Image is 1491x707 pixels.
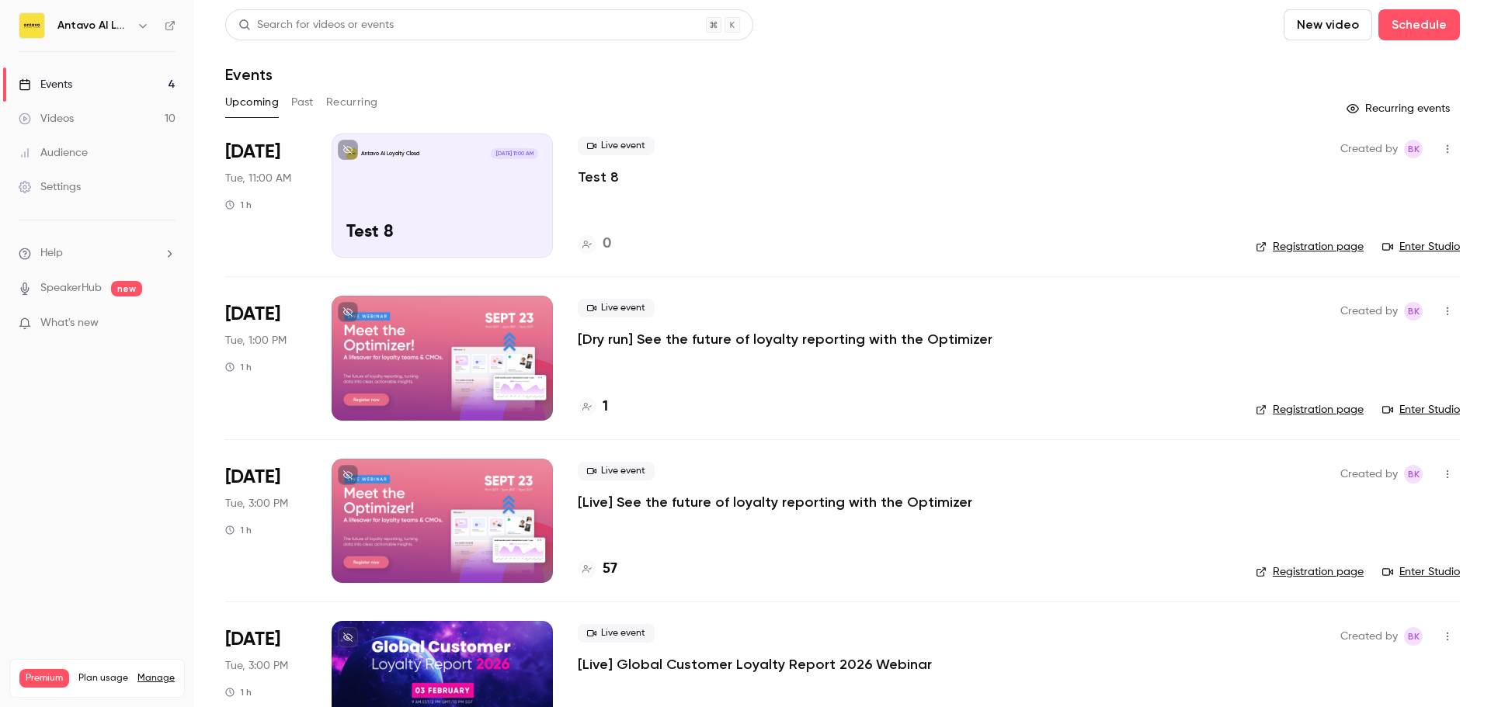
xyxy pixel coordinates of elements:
a: Enter Studio [1382,402,1460,418]
button: Recurring events [1340,96,1460,121]
h4: 57 [603,559,617,580]
span: BK [1408,465,1420,483]
li: help-dropdown-opener [19,245,176,262]
div: 1 h [225,524,252,536]
div: 1 h [225,361,252,373]
span: Barbara Kekes Szabo [1404,302,1423,321]
button: Past [291,90,314,115]
h4: 1 [603,397,608,418]
a: SpeakerHub [40,280,102,296]
span: Premium [19,669,69,688]
span: Tue, 11:00 AM [225,171,291,186]
div: Sep 23 Tue, 3:00 PM (Europe/Budapest) [225,459,307,583]
div: Settings [19,179,81,195]
a: Registration page [1256,564,1364,580]
span: Created by [1340,627,1398,646]
span: Plan usage [78,672,128,684]
img: Antavo AI Loyalty Cloud [19,13,44,38]
span: [DATE] [225,627,280,652]
span: Barbara Kekes Szabo [1404,627,1423,646]
button: New video [1284,9,1372,40]
div: Audience [19,145,88,161]
span: Barbara Kekes Szabo [1404,140,1423,158]
span: Live event [578,624,655,643]
span: Tue, 3:00 PM [225,658,288,674]
a: [Dry run] See the future of loyalty reporting with the Optimizer [578,330,992,348]
h6: Antavo AI Loyalty Cloud [57,18,130,33]
span: Live event [578,137,655,155]
div: 1 h [225,199,252,211]
a: Test 8Antavo AI Loyalty Cloud[DATE] 11:00 AMTest 8 [332,133,553,258]
span: What's new [40,315,99,331]
div: Events [19,77,72,92]
a: Manage [137,672,175,684]
span: Live event [578,299,655,317]
button: Recurring [326,90,378,115]
span: Created by [1340,302,1398,321]
div: Search for videos or events [238,17,394,33]
div: 1 h [225,686,252,698]
iframe: Noticeable Trigger [157,317,176,331]
a: 57 [578,559,617,580]
p: Test 8 [346,223,538,243]
a: Registration page [1256,402,1364,418]
a: 0 [578,234,611,255]
button: Schedule [1378,9,1460,40]
a: Enter Studio [1382,564,1460,580]
span: BK [1408,627,1420,646]
div: Sep 16 Tue, 1:00 PM (Europe/Budapest) [225,296,307,420]
span: Created by [1340,140,1398,158]
p: Antavo AI Loyalty Cloud [361,150,419,158]
span: [DATE] [225,465,280,490]
span: Tue, 3:00 PM [225,496,288,511]
span: [DATE] [225,302,280,327]
a: 1 [578,397,608,418]
a: Test 8 [578,168,619,186]
a: [Live] See the future of loyalty reporting with the Optimizer [578,493,972,511]
span: BK [1408,302,1420,321]
div: Videos [19,111,74,126]
span: [DATE] [225,140,280,165]
a: [Live] Global Customer Loyalty Report 2026 Webinar [578,655,932,674]
a: Enter Studio [1382,239,1460,255]
span: BK [1408,140,1420,158]
div: Sep 9 Tue, 11:00 AM (Europe/Budapest) [225,133,307,258]
span: Tue, 1:00 PM [225,333,287,348]
h1: Events [225,65,273,84]
span: Created by [1340,465,1398,483]
a: Registration page [1256,239,1364,255]
button: Upcoming [225,90,279,115]
span: Barbara Kekes Szabo [1404,465,1423,483]
span: [DATE] 11:00 AM [491,148,537,159]
span: Live event [578,462,655,480]
span: new [111,281,142,296]
span: Help [40,245,63,262]
h4: 0 [603,234,611,255]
